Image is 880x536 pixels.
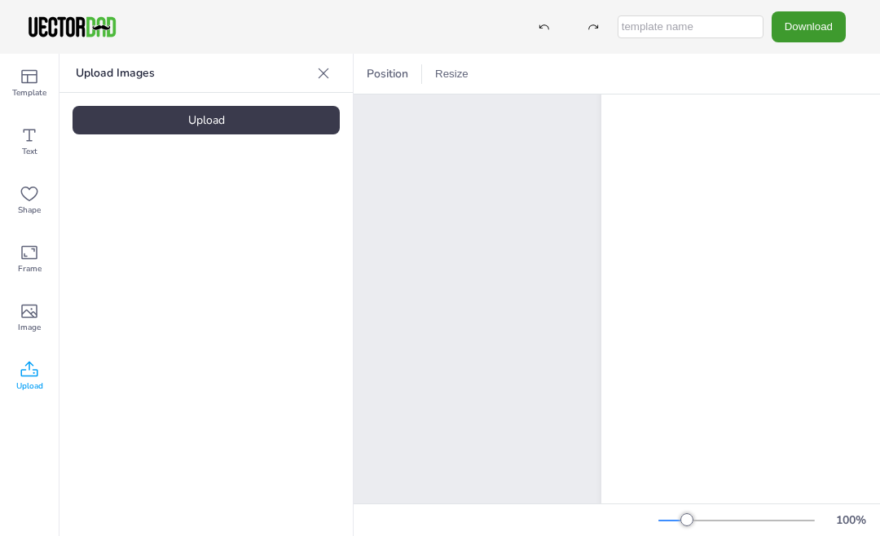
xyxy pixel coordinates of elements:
[73,106,340,134] div: Upload
[16,380,43,393] span: Upload
[429,61,475,87] button: Resize
[618,15,763,38] input: template name
[772,11,846,42] button: Download
[831,512,870,528] div: 100 %
[22,145,37,158] span: Text
[18,321,41,334] span: Image
[18,262,42,275] span: Frame
[26,15,118,39] img: VectorDad-1.png
[12,86,46,99] span: Template
[76,54,310,93] p: Upload Images
[18,204,41,217] span: Shape
[363,66,411,81] span: Position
